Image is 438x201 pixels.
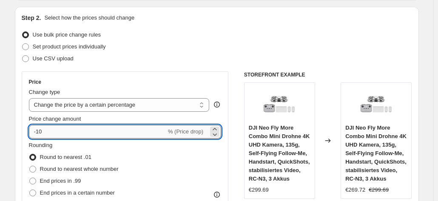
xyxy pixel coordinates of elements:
span: Set product prices individually [33,43,106,50]
span: Price change amount [29,116,81,122]
span: Change type [29,89,60,95]
div: €269.72 [345,186,365,194]
span: DJI Neo Fly More Combo Mini Drohne 4K UHD Kamera, 135g, Self-Flying Follow-Me, Handstart, QuickSh... [345,125,407,182]
span: Round to nearest .01 [40,154,91,160]
span: End prices in .99 [40,178,81,184]
img: 51HI2-OASWL_80x.jpg [262,87,296,121]
img: 51HI2-OASWL_80x.jpg [359,87,393,121]
span: DJI Neo Fly More Combo Mini Drohne 4K UHD Kamera, 135g, Self-Flying Follow-Me, Handstart, QuickSh... [249,125,310,182]
span: Use bulk price change rules [33,31,101,38]
h2: Step 2. [22,14,41,22]
input: -15 [29,125,166,139]
strike: €299.69 [369,186,389,194]
span: Round to nearest whole number [40,166,119,172]
span: Use CSV upload [33,55,74,62]
h3: Price [29,79,41,85]
p: Select how the prices should change [44,14,134,22]
h6: STOREFRONT EXAMPLE [244,71,412,78]
span: Rounding [29,142,53,148]
div: help [213,100,221,109]
span: End prices in a certain number [40,190,115,196]
div: €299.69 [249,186,269,194]
span: % (Price drop) [168,128,203,135]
